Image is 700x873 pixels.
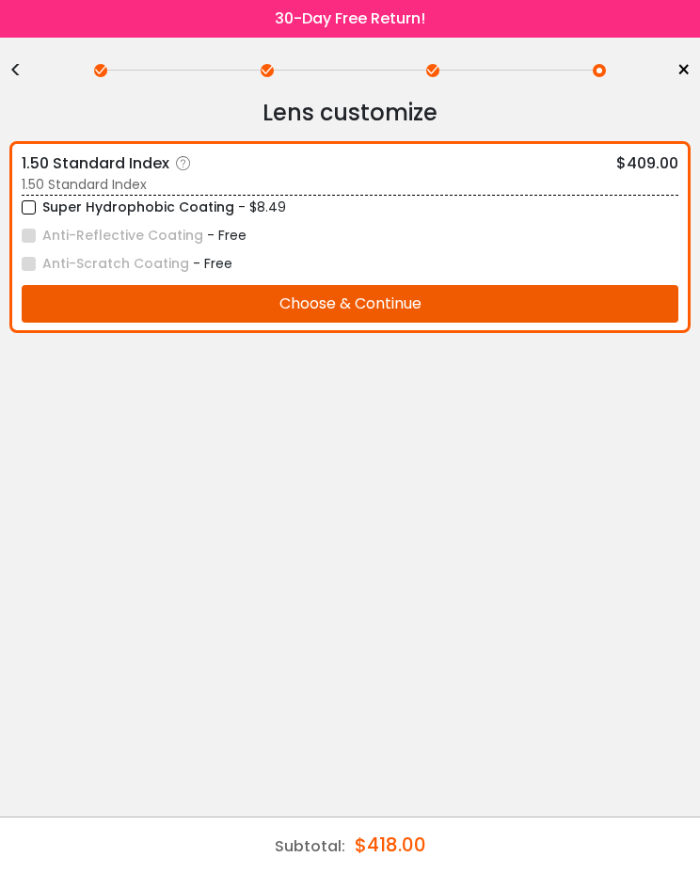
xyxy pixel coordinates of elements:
[355,817,426,872] div: $418.00
[238,198,286,216] span: - $8.49
[22,175,678,195] div: 1.50 Standard Index
[22,224,203,247] label: Anti-Reflective Coating
[22,285,678,323] button: Choose & Continue
[193,254,232,273] span: - Free
[22,151,198,175] div: 1.50 Standard Index
[662,56,691,85] a: ×
[676,56,691,85] span: ×
[22,196,234,219] label: Super Hydrophobic Coating
[9,94,691,132] div: Lens customize
[207,226,247,245] span: - Free
[22,252,189,276] label: Anti-Scratch Coating
[9,63,38,78] div: <
[616,151,678,175] span: $409.00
